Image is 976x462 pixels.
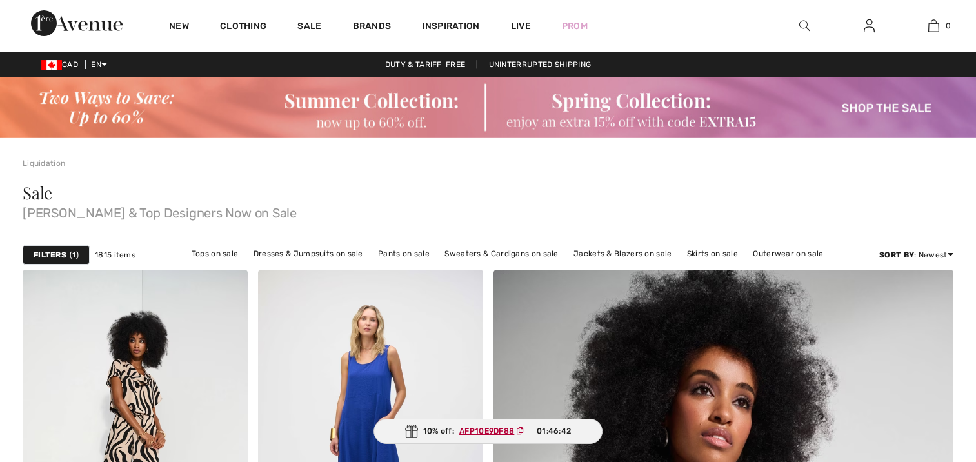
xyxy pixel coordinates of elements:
[297,21,321,34] a: Sale
[946,20,951,32] span: 0
[95,249,135,261] span: 1815 items
[681,245,744,262] a: Skirts on sale
[31,10,123,36] img: 1ère Avenue
[511,19,531,33] a: Live
[353,21,392,34] a: Brands
[41,60,62,70] img: Canadian Dollar
[537,425,571,437] span: 01:46:42
[879,250,914,259] strong: Sort By
[91,60,107,69] span: EN
[799,18,810,34] img: search the website
[405,425,418,438] img: Gift.svg
[562,19,588,33] a: Prom
[372,245,436,262] a: Pants on sale
[41,60,83,69] span: CAD
[23,201,953,219] span: [PERSON_NAME] & Top Designers Now on Sale
[746,245,830,262] a: Outerwear on sale
[23,181,52,204] span: Sale
[422,21,479,34] span: Inspiration
[438,245,564,262] a: Sweaters & Cardigans on sale
[23,159,65,168] a: Liquidation
[169,21,189,34] a: New
[928,18,939,34] img: My Bag
[879,249,953,261] div: : Newest
[902,18,965,34] a: 0
[247,245,370,262] a: Dresses & Jumpsuits on sale
[864,18,875,34] img: My Info
[220,21,266,34] a: Clothing
[567,245,679,262] a: Jackets & Blazers on sale
[459,427,514,436] ins: AFP10E9DF88
[185,245,245,262] a: Tops on sale
[34,249,66,261] strong: Filters
[373,419,603,444] div: 10% off:
[853,18,885,34] a: Sign In
[70,249,79,261] span: 1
